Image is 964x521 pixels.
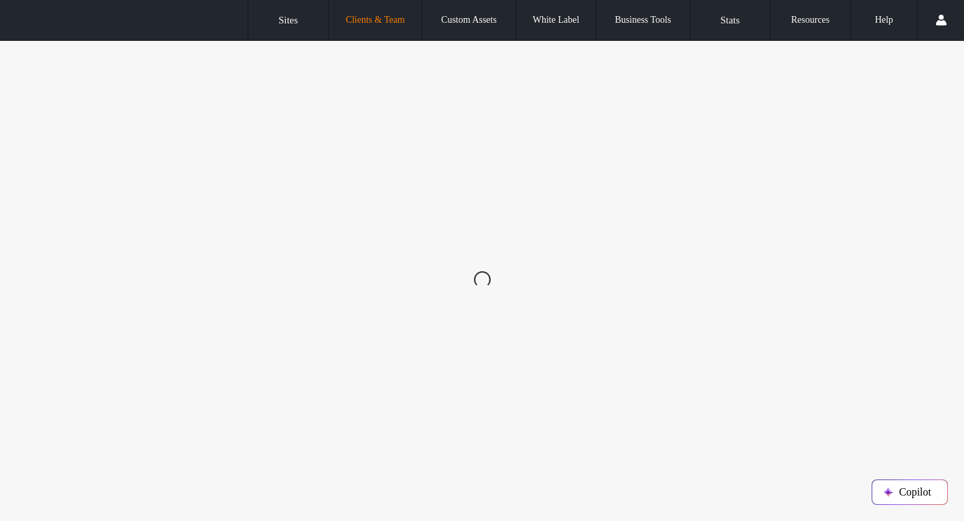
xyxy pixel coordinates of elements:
button: Copilot [872,480,947,504]
label: Stats [720,15,740,26]
label: White Label [533,15,580,25]
label: Help [875,15,893,25]
label: Sites [278,15,298,26]
label: Custom Assets [441,15,497,25]
label: Business Tools [615,15,671,25]
label: Clients & Team [345,15,404,25]
label: Resources [791,15,830,25]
